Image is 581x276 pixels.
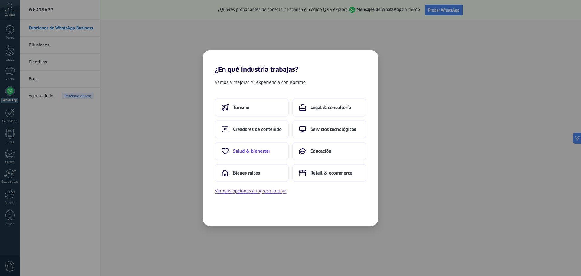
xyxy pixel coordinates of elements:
[292,164,366,182] button: Retail & ecommerce
[215,142,289,160] button: Salud & bienestar
[310,170,352,176] span: Retail & ecommerce
[310,126,356,132] span: Servicios tecnológicos
[292,120,366,138] button: Servicios tecnológicos
[215,120,289,138] button: Creadores de contenido
[215,164,289,182] button: Bienes raíces
[203,50,378,74] h2: ¿En qué industria trabajas?
[215,98,289,117] button: Turismo
[310,148,331,154] span: Educación
[233,170,260,176] span: Bienes raíces
[233,148,270,154] span: Salud & bienestar
[215,78,307,86] span: Vamos a mejorar tu experiencia con Kommo.
[215,187,286,195] button: Ver más opciones o ingresa la tuya
[310,105,351,111] span: Legal & consultoría
[233,126,282,132] span: Creadores de contenido
[292,142,366,160] button: Educación
[233,105,249,111] span: Turismo
[292,98,366,117] button: Legal & consultoría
